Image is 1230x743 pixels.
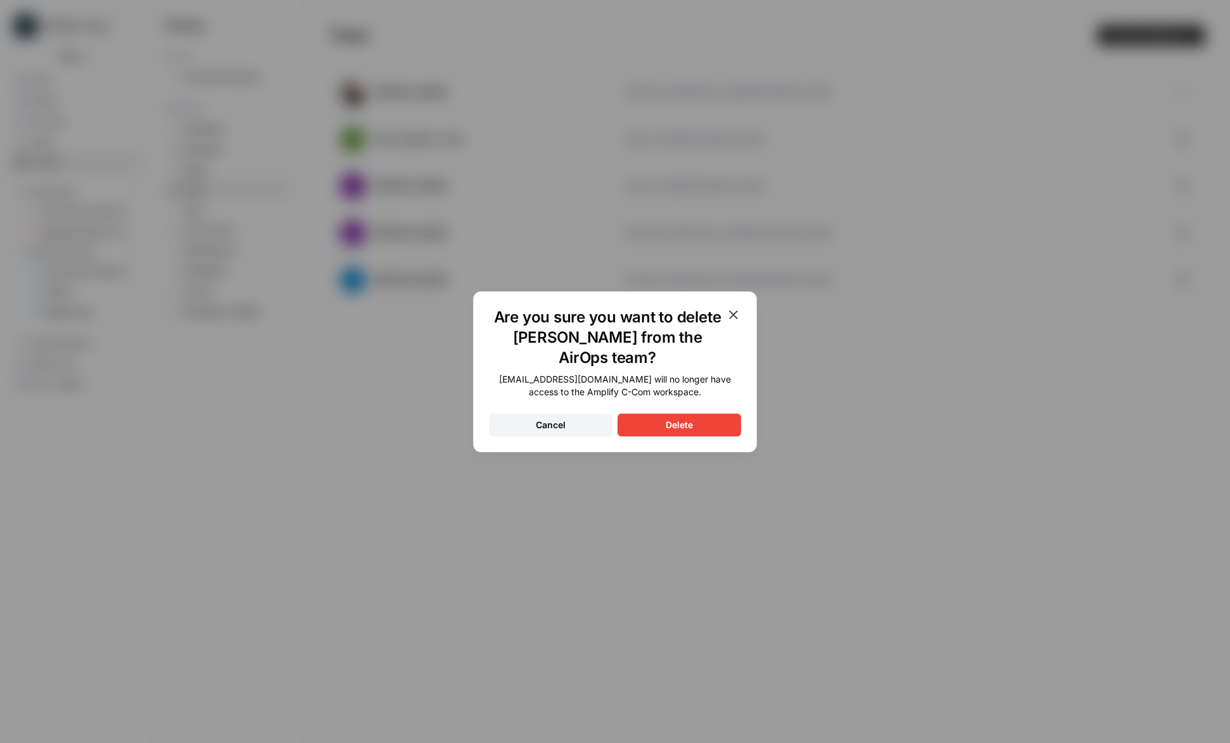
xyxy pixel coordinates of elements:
div: Delete [666,419,693,431]
button: Delete [618,414,741,436]
h1: Are you sure you want to delete [PERSON_NAME] from the AirOps team? [489,307,726,368]
div: Cancel [536,419,566,431]
div: [EMAIL_ADDRESS][DOMAIN_NAME] will no longer have access to the Amplify C-Com workspace. [489,373,741,398]
button: Cancel [489,414,612,436]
